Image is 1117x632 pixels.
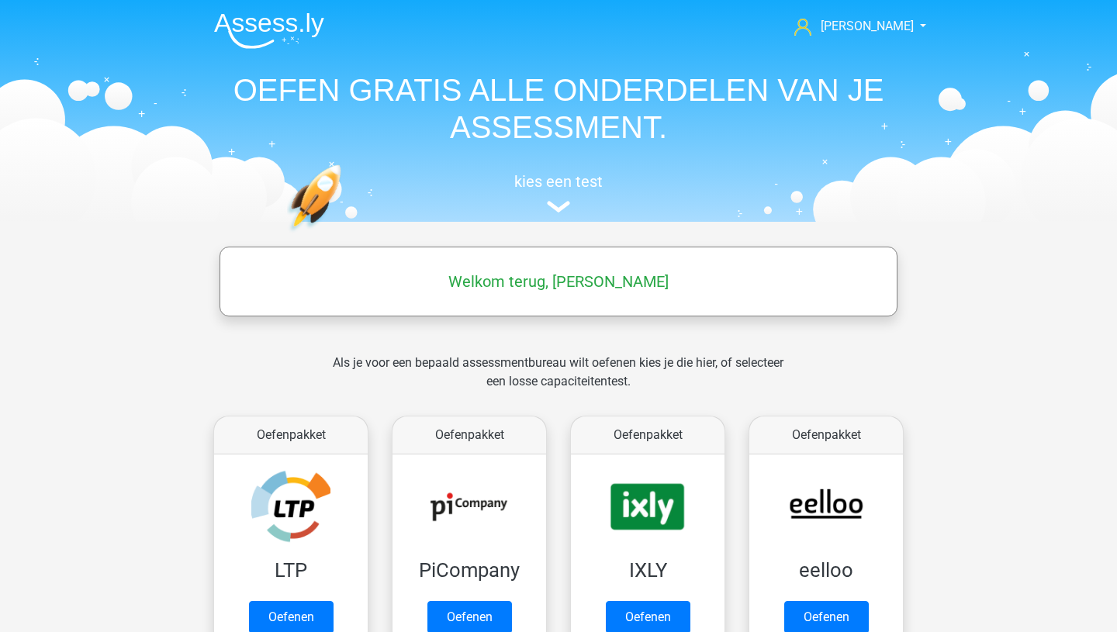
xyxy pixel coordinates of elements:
h1: OEFEN GRATIS ALLE ONDERDELEN VAN JE ASSESSMENT. [202,71,915,146]
h5: Welkom terug, [PERSON_NAME] [227,272,890,291]
img: assessment [547,201,570,212]
img: oefenen [287,164,401,305]
img: Assessly [214,12,324,49]
a: kies een test [202,172,915,213]
div: Als je voor een bepaald assessmentbureau wilt oefenen kies je die hier, of selecteer een losse ca... [320,354,796,409]
h5: kies een test [202,172,915,191]
span: [PERSON_NAME] [821,19,914,33]
a: [PERSON_NAME] [788,17,915,36]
